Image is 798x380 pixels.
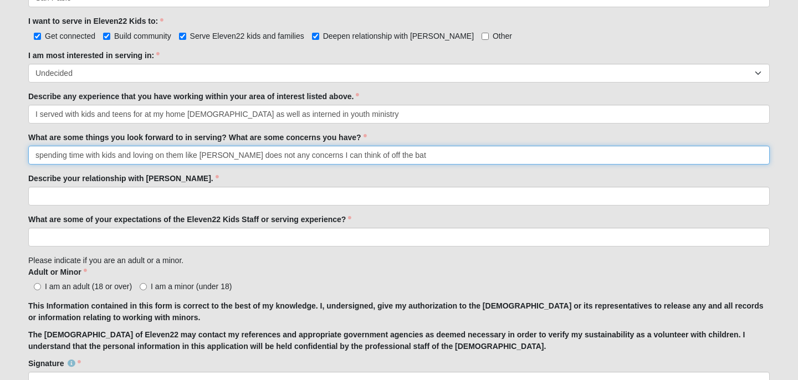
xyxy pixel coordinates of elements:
[28,173,219,184] label: Describe your relationship with [PERSON_NAME].
[34,283,41,290] input: I am an adult (18 or over)
[45,32,95,40] span: Get connected
[482,33,489,40] input: Other
[28,266,87,278] label: Adult or Minor
[34,33,41,40] input: Get connected
[323,32,474,40] span: Deepen relationship with [PERSON_NAME]
[190,32,304,40] span: Serve Eleven22 kids and families
[45,282,132,291] span: I am an adult (18 or over)
[28,50,160,61] label: I am most interested in serving in:
[140,283,147,290] input: I am a minor (under 18)
[28,16,163,27] label: I want to serve in Eleven22 Kids to:
[493,32,512,40] span: Other
[28,358,81,369] label: Signature
[179,33,186,40] input: Serve Eleven22 kids and families
[151,282,232,291] span: I am a minor (under 18)
[103,33,110,40] input: Build community
[28,330,745,351] strong: The [DEMOGRAPHIC_DATA] of Eleven22 may contact my references and appropriate government agencies ...
[312,33,319,40] input: Deepen relationship with [PERSON_NAME]
[28,301,764,322] strong: This Information contained in this form is correct to the best of my knowledge. I, undersigned, g...
[28,91,359,102] label: Describe any experience that you have working within your area of interest listed above.
[28,214,351,225] label: What are some of your expectations of the Eleven22 Kids Staff or serving experience?
[28,132,367,143] label: What are some things you look forward to in serving? What are some concerns you have?
[114,32,171,40] span: Build community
